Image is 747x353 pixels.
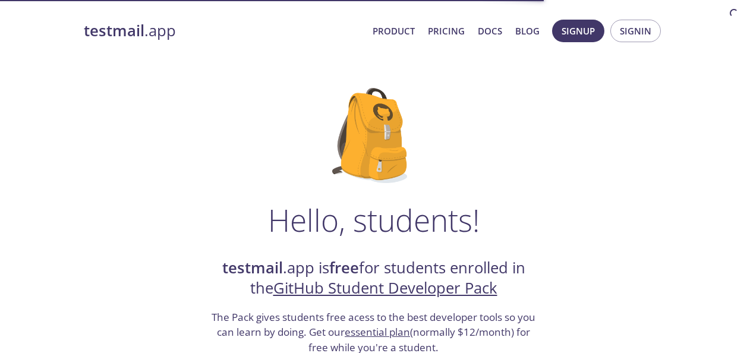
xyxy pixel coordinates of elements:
button: Signin [610,20,661,42]
button: Signup [552,20,604,42]
img: github-student-backpack.png [332,88,415,183]
h1: Hello, students! [268,202,480,238]
a: Docs [478,23,502,39]
span: Signup [562,23,595,39]
a: GitHub Student Developer Pack [273,278,497,298]
a: essential plan [345,325,410,339]
a: Product [373,23,415,39]
strong: testmail [222,257,283,278]
a: Blog [515,23,540,39]
strong: free [329,257,359,278]
a: testmail.app [84,21,363,41]
a: Pricing [428,23,465,39]
h2: .app is for students enrolled in the [210,258,537,299]
span: Signin [620,23,651,39]
strong: testmail [84,20,144,41]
